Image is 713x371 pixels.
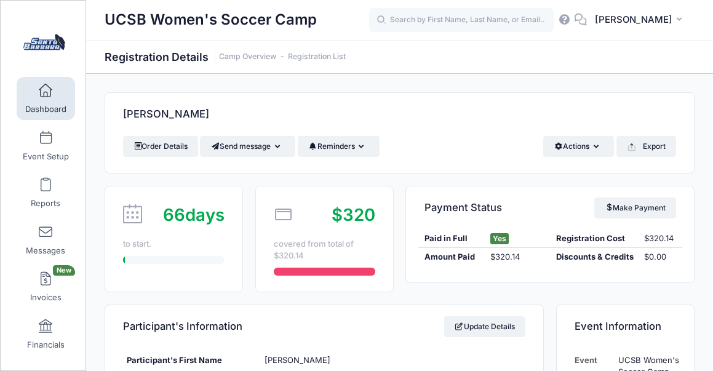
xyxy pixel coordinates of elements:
a: Camp Overview [219,52,276,62]
img: UCSB Women's Soccer Camp [21,19,67,65]
button: Export [616,136,676,157]
h4: Payment Status [424,190,502,225]
a: Order Details [123,136,198,157]
span: [PERSON_NAME] [265,355,330,365]
a: Registration List [288,52,346,62]
a: Make Payment [594,197,676,218]
span: Financials [27,340,65,350]
h4: Event Information [575,309,661,344]
button: Reminders [298,136,380,157]
h4: [PERSON_NAME] [123,97,209,132]
div: Registration Cost [550,233,638,245]
h4: Participant's Information [123,309,242,344]
a: UCSB Women's Soccer Camp [1,13,87,71]
span: Messages [26,245,65,256]
div: Paid in Full [418,233,484,245]
input: Search by First Name, Last Name, or Email... [369,8,554,33]
button: Actions [543,136,614,157]
div: Amount Paid [418,251,484,263]
div: $320.14 [484,251,550,263]
div: days [163,202,225,228]
a: Messages [17,218,75,261]
h1: Registration Details [105,50,346,63]
a: Update Details [444,316,526,337]
span: [PERSON_NAME] [595,13,672,26]
button: [PERSON_NAME] [587,6,695,34]
div: $0.00 [638,251,682,263]
span: $320 [332,204,375,225]
a: Event Setup [17,124,75,167]
div: covered from total of $320.14 [274,238,375,262]
span: New [53,265,75,276]
a: Reports [17,171,75,214]
div: $320.14 [638,233,682,245]
span: Dashboard [25,105,66,115]
a: Dashboard [17,77,75,120]
span: Invoices [30,293,62,303]
span: Reports [31,199,60,209]
span: Event Setup [23,151,69,162]
h1: UCSB Women's Soccer Camp [105,6,317,34]
div: Discounts & Credits [550,251,638,263]
div: to start. [123,238,225,250]
span: Yes [490,233,509,244]
button: Send message [200,136,295,157]
a: InvoicesNew [17,265,75,308]
span: 66 [163,204,185,225]
a: Financials [17,313,75,356]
